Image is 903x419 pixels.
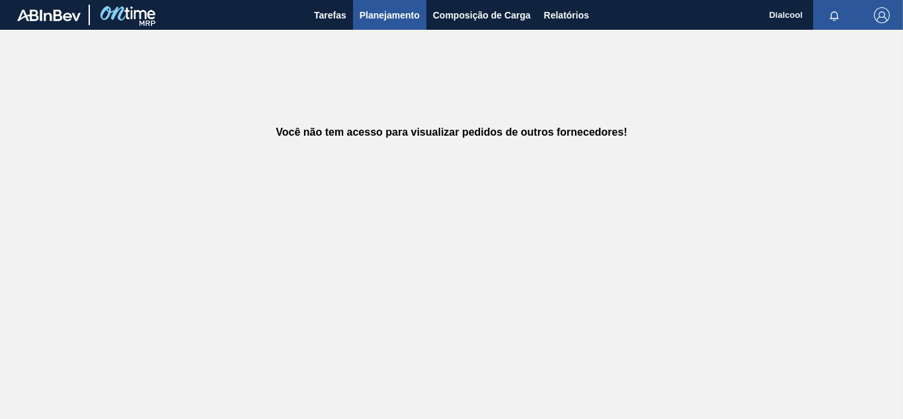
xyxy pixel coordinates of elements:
[813,6,855,24] button: Notificações
[360,10,420,21] font: Planejamento
[544,10,589,21] font: Relatórios
[314,10,346,21] font: Tarefas
[769,10,803,20] font: Dialcool
[874,7,890,23] img: Sair
[17,9,81,21] img: TNhmsLtSVTkK8tSr43FrP2fwEKptu5GPRR3wAAAABJRU5ErkJggg==
[276,126,627,138] font: Você não tem acesso para visualizar pedidos de outros fornecedores!
[433,10,531,21] font: Composição de Carga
